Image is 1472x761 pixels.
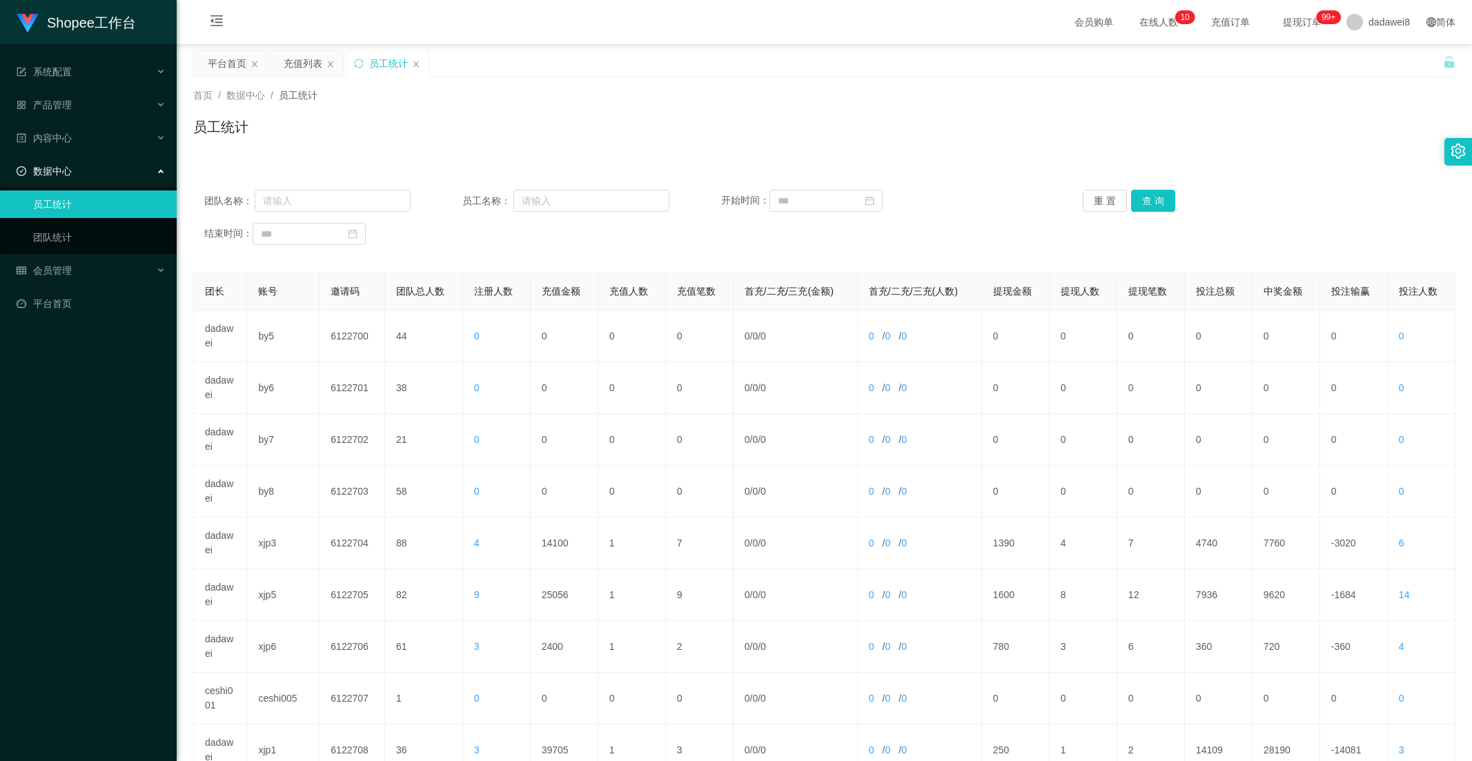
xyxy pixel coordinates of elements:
span: 提现金额 [993,286,1032,297]
td: / / [734,414,858,466]
td: xjp6 [247,621,320,673]
td: 0 [1117,673,1185,724]
td: 0 [531,414,598,466]
td: 0 [666,673,734,724]
td: -3020 [1320,517,1388,569]
td: 0 [598,466,666,517]
td: / / [858,466,982,517]
td: 88 [385,517,463,569]
td: / / [734,569,858,621]
i: 图标: close [251,60,259,68]
td: / / [858,673,982,724]
td: 0 [1185,466,1253,517]
i: 图标: close [412,60,420,68]
i: 图标: profile [17,133,26,143]
span: 中奖金额 [1264,286,1302,297]
td: 82 [385,569,463,621]
span: 投注人数 [1399,286,1437,297]
sup: 10 [1175,10,1195,24]
span: / [271,90,273,101]
span: 0 [869,330,874,342]
td: 0 [1117,414,1185,466]
td: 6122705 [320,569,385,621]
td: 6122700 [320,310,385,362]
span: 0 [752,434,758,445]
td: 58 [385,466,463,517]
td: 0 [1185,414,1253,466]
i: 图标: form [17,67,26,77]
span: 9 [474,589,480,600]
i: 图标: unlock [1443,56,1455,68]
td: 0 [1320,466,1388,517]
td: 0 [1320,310,1388,362]
td: xjp3 [247,517,320,569]
span: 0 [869,693,874,704]
td: 14100 [531,517,598,569]
span: 0 [885,744,890,755]
td: 6122704 [320,517,385,569]
span: 投注总额 [1196,286,1235,297]
td: 2400 [531,621,598,673]
span: 首页 [193,90,213,101]
span: 0 [901,434,907,445]
span: 数据中心 [17,166,72,177]
span: 0 [474,693,480,704]
td: / / [858,310,982,362]
span: 0 [1399,330,1404,342]
p: 1 [1180,10,1185,24]
td: 4740 [1185,517,1253,569]
span: 0 [901,744,907,755]
td: 0 [1320,673,1388,724]
i: 图标: close [326,60,335,68]
span: 0 [869,434,874,445]
td: 0 [1253,466,1320,517]
i: 图标: appstore-o [17,100,26,110]
td: / / [858,621,982,673]
span: 0 [869,537,874,548]
i: 图标: calendar [865,196,874,206]
span: 4 [474,537,480,548]
td: by8 [247,466,320,517]
td: / / [858,362,982,414]
td: 6122706 [320,621,385,673]
td: 0 [666,362,734,414]
td: dadawei [194,517,247,569]
span: 内容中心 [17,132,72,144]
h1: 员工统计 [193,117,248,137]
span: 0 [869,486,874,497]
td: 1 [598,621,666,673]
td: 0 [982,310,1050,362]
span: 团长 [205,286,224,297]
span: 0 [901,693,907,704]
td: 0 [666,310,734,362]
td: 0 [1253,414,1320,466]
span: 0 [901,589,907,600]
td: 0 [666,414,734,466]
td: 0 [982,466,1050,517]
td: 25056 [531,569,598,621]
td: 0 [1050,414,1117,466]
td: ceshi001 [194,673,247,724]
td: 3 [1050,621,1117,673]
td: / / [734,466,858,517]
td: / / [858,414,982,466]
span: 0 [745,641,750,652]
span: 充值笔数 [677,286,716,297]
span: 0 [901,641,907,652]
span: 6 [1399,537,1404,548]
span: 0 [901,330,907,342]
span: 团队名称： [204,194,255,208]
td: / / [734,673,858,724]
td: 360 [1185,621,1253,673]
span: 0 [869,641,874,652]
span: 投注输赢 [1331,286,1370,297]
td: dadawei [194,569,247,621]
span: 0 [760,744,766,755]
span: 0 [760,330,766,342]
td: 0 [1185,673,1253,724]
td: 0 [1050,466,1117,517]
td: 1 [598,517,666,569]
h1: Shopee工作台 [47,1,136,45]
td: 0 [1050,362,1117,414]
td: ceshi005 [247,673,320,724]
